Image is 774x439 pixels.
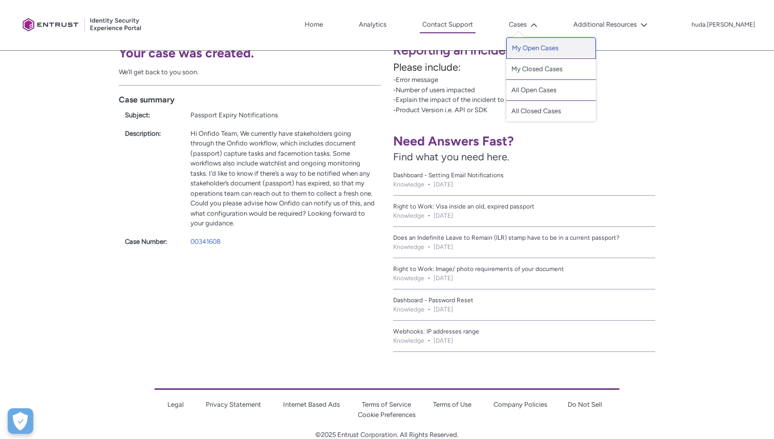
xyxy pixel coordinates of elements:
[393,336,424,345] li: Knowledge
[506,80,596,101] a: All Open Cases
[119,94,381,106] h2: Case summary
[434,274,453,283] lightning-formatted-date-time: [DATE]
[119,67,381,77] div: We’ll get back to you soon.
[393,242,424,252] li: Knowledge
[434,305,453,314] lightning-formatted-date-time: [DATE]
[190,238,221,245] a: 00341608
[356,17,389,32] a: Analytics, opens in new tab
[8,408,33,434] div: Cookie Preferences
[358,411,416,419] a: Cookie Preferences
[393,296,655,305] a: Dashboard - Password Reset
[283,401,340,408] a: Internet Based Ads
[393,211,424,220] li: Knowledge
[434,336,453,345] lightning-formatted-date-time: [DATE]
[362,401,411,408] a: Terms of Service
[190,129,375,228] div: Hi Onfido Team, We currently have stakeholders going through the Onfido workflow, which includes ...
[434,242,453,252] lightning-formatted-date-time: [DATE]
[125,110,178,120] div: Subject:
[506,37,596,59] a: My Open Cases
[506,59,596,80] a: My Closed Cases
[434,211,453,220] lightning-formatted-date-time: [DATE]
[393,171,655,180] a: Dashboard - Setting Email Notifications
[433,401,471,408] a: Terms of Use
[393,305,424,314] li: Knowledge
[119,45,381,61] h1: Your case was created.
[393,274,424,283] li: Knowledge
[393,151,509,163] span: Find what you need here.
[302,17,326,32] a: Home
[393,233,655,242] a: Does an Indefinite Leave to Remain (ILR) stamp have to be in a current passport?
[571,17,650,32] button: Additional Resources
[393,75,768,115] p: -Error message -Number of users impacted -Explain the impact of the incident to your operations -...
[125,129,178,139] div: Description:
[506,17,540,32] button: Cases
[434,180,453,189] lightning-formatted-date-time: [DATE]
[393,202,655,211] a: Right to Work: Visa inside an old, expired passport
[393,133,655,149] h1: Need Answers Fast?
[506,101,596,121] a: All Closed Cases
[393,327,655,336] a: Webhooks: IP addresses range
[190,110,375,120] div: Passport Expiry Notifications
[692,22,755,29] p: huda.[PERSON_NAME]
[393,180,424,189] li: Knowledge
[691,19,756,29] button: User Profile huda.feroz
[493,401,547,408] a: Company Policies
[393,59,768,75] p: Please include:
[420,17,476,33] a: Contact Support
[125,237,178,247] div: Case Number:
[8,408,33,434] button: Open Preferences
[568,401,602,408] a: Do Not Sell
[167,401,184,408] a: Legal
[393,264,655,274] a: Right to Work: Image/ photo requirements of your document
[206,401,261,408] a: Privacy Statement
